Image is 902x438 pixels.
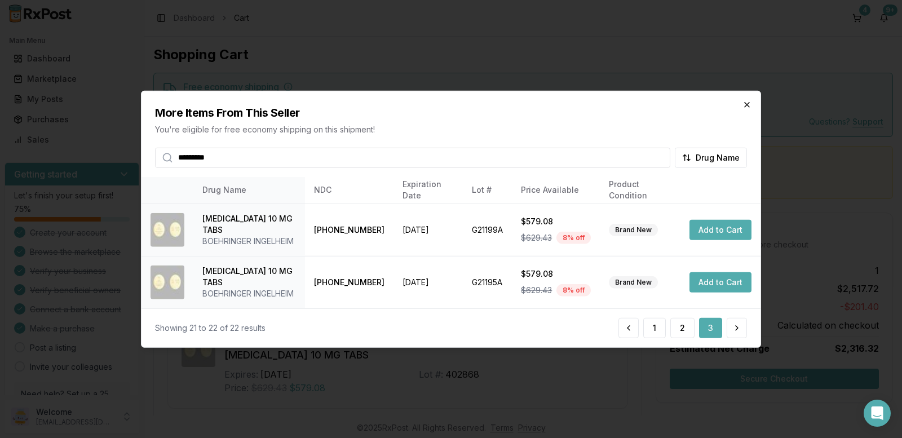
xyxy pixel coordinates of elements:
td: G21195A [463,256,512,308]
img: Jardiance 10 MG TABS [151,213,184,247]
td: [PHONE_NUMBER] [305,203,393,256]
button: 2 [670,318,695,338]
span: Drug Name [696,152,740,163]
div: Showing 21 to 22 of 22 results [155,322,266,334]
th: Lot # [463,176,512,203]
th: Drug Name [193,176,305,203]
img: Jardiance 10 MG TABS [151,266,184,299]
button: Add to Cart [689,220,751,240]
p: You're eligible for free economy shipping on this shipment! [155,123,747,135]
div: $579.08 [521,268,591,280]
span: $629.43 [521,285,552,296]
button: Add to Cart [689,272,751,293]
button: 1 [643,318,666,338]
button: 3 [699,318,722,338]
div: 8 % off [556,284,591,297]
div: Brand New [609,276,658,289]
th: Price Available [512,176,600,203]
div: $579.08 [521,216,591,227]
td: [DATE] [393,256,463,308]
td: [DATE] [393,203,463,256]
div: BOEHRINGER INGELHEIM [202,236,296,247]
th: Expiration Date [393,176,463,203]
div: BOEHRINGER INGELHEIM [202,288,296,299]
span: $629.43 [521,232,552,244]
td: G21199A [463,203,512,256]
td: [PHONE_NUMBER] [305,256,393,308]
div: Brand New [609,224,658,236]
th: NDC [305,176,393,203]
th: Product Condition [600,176,680,203]
div: [MEDICAL_DATA] 10 MG TABS [202,213,296,236]
h2: More Items From This Seller [155,104,747,120]
button: Drug Name [675,147,747,167]
div: [MEDICAL_DATA] 10 MG TABS [202,266,296,288]
div: 8 % off [556,232,591,244]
